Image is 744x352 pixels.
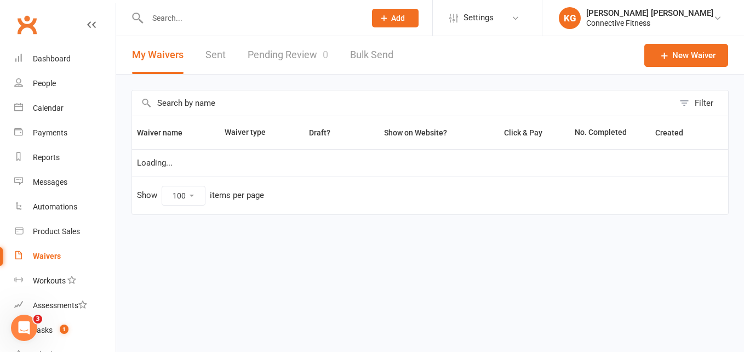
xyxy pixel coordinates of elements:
[132,36,184,74] button: My Waivers
[655,128,695,137] span: Created
[132,90,674,116] input: Search by name
[14,121,116,145] a: Payments
[33,202,77,211] div: Automations
[248,36,328,74] a: Pending Review0
[674,90,728,116] button: Filter
[33,326,53,334] div: Tasks
[14,47,116,71] a: Dashboard
[13,11,41,38] a: Clubworx
[695,96,713,110] div: Filter
[137,128,194,137] span: Waiver name
[644,44,728,67] a: New Waiver
[14,71,116,96] a: People
[33,79,56,88] div: People
[14,170,116,195] a: Messages
[14,145,116,170] a: Reports
[33,153,60,162] div: Reports
[391,14,405,22] span: Add
[14,96,116,121] a: Calendar
[33,252,61,260] div: Waivers
[504,128,542,137] span: Click & Pay
[372,9,419,27] button: Add
[33,315,42,323] span: 3
[309,128,330,137] span: Draft?
[494,126,554,139] button: Click & Pay
[33,104,64,112] div: Calendar
[210,191,264,200] div: items per page
[586,8,713,18] div: [PERSON_NAME] [PERSON_NAME]
[137,126,194,139] button: Waiver name
[33,301,87,310] div: Assessments
[33,178,67,186] div: Messages
[463,5,494,30] span: Settings
[14,269,116,293] a: Workouts
[323,49,328,60] span: 0
[586,18,713,28] div: Connective Fitness
[559,7,581,29] div: KG
[33,54,71,63] div: Dashboard
[350,36,393,74] a: Bulk Send
[220,116,286,149] th: Waiver type
[14,244,116,269] a: Waivers
[205,36,226,74] a: Sent
[655,126,695,139] button: Created
[60,325,68,334] span: 1
[14,318,116,343] a: Tasks 1
[14,293,116,318] a: Assessments
[14,219,116,244] a: Product Sales
[137,186,264,206] div: Show
[11,315,37,341] iframe: Intercom live chat
[33,227,80,236] div: Product Sales
[132,149,728,177] td: Loading...
[33,128,67,137] div: Payments
[33,276,66,285] div: Workouts
[144,10,358,26] input: Search...
[14,195,116,219] a: Automations
[384,128,447,137] span: Show on Website?
[374,126,459,139] button: Show on Website?
[570,116,650,149] th: No. Completed
[299,126,342,139] button: Draft?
